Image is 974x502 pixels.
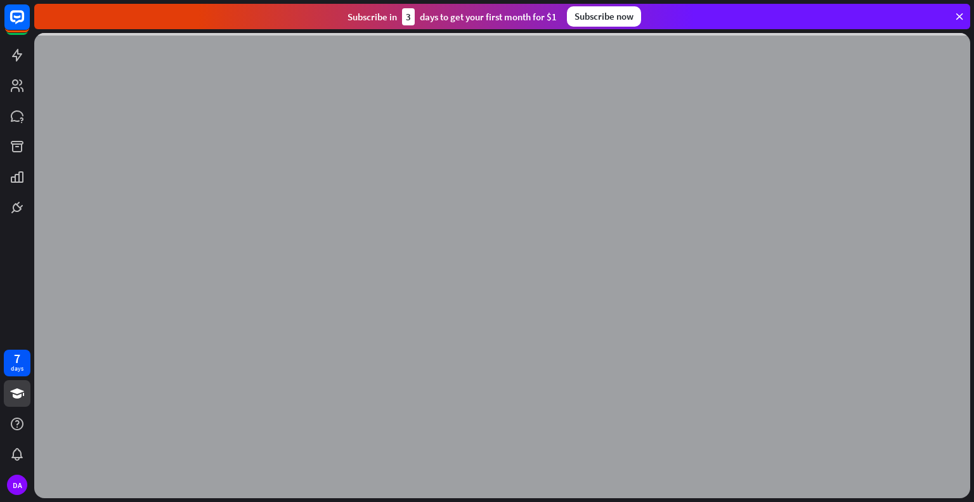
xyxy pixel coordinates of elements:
[567,6,641,27] div: Subscribe now
[4,350,30,376] a: 7 days
[14,353,20,364] div: 7
[347,8,557,25] div: Subscribe in days to get your first month for $1
[402,8,415,25] div: 3
[11,364,23,373] div: days
[7,475,27,495] div: DA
